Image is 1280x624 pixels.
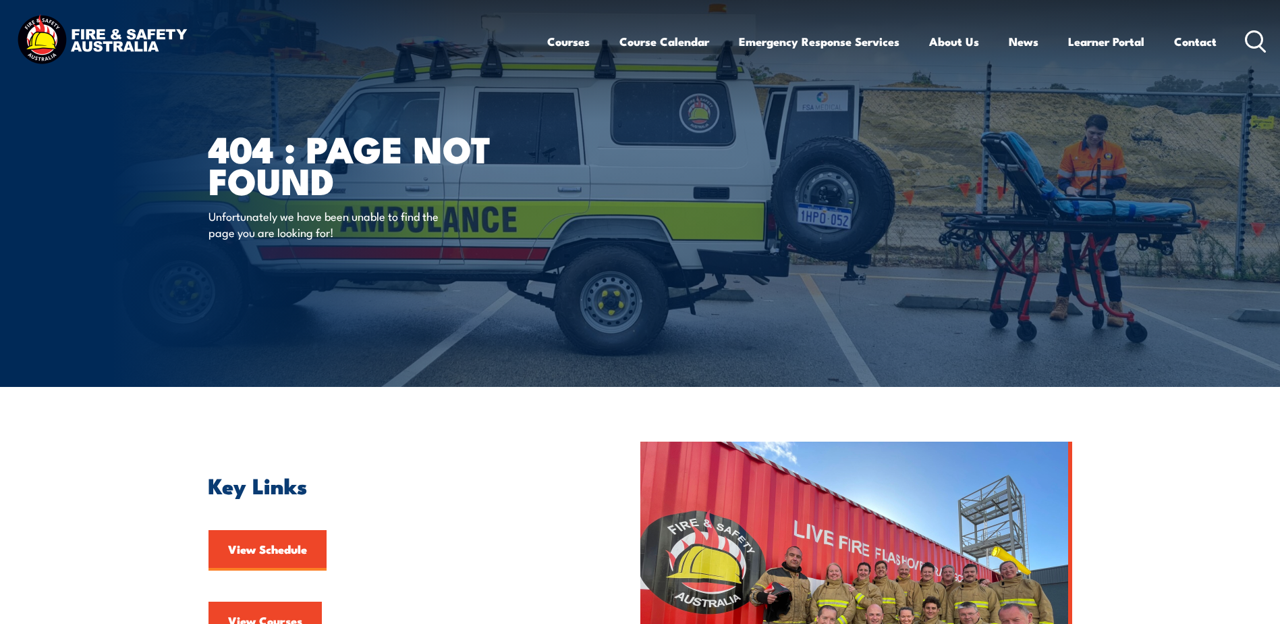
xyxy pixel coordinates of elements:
[547,24,590,59] a: Courses
[929,24,979,59] a: About Us
[619,24,709,59] a: Course Calendar
[208,132,542,195] h1: 404 : Page Not Found
[208,208,455,240] p: Unfortunately we have been unable to find the page you are looking for!
[1068,24,1144,59] a: Learner Portal
[1174,24,1217,59] a: Contact
[739,24,899,59] a: Emergency Response Services
[208,530,327,571] a: View Schedule
[1009,24,1038,59] a: News
[208,475,578,494] h2: Key Links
